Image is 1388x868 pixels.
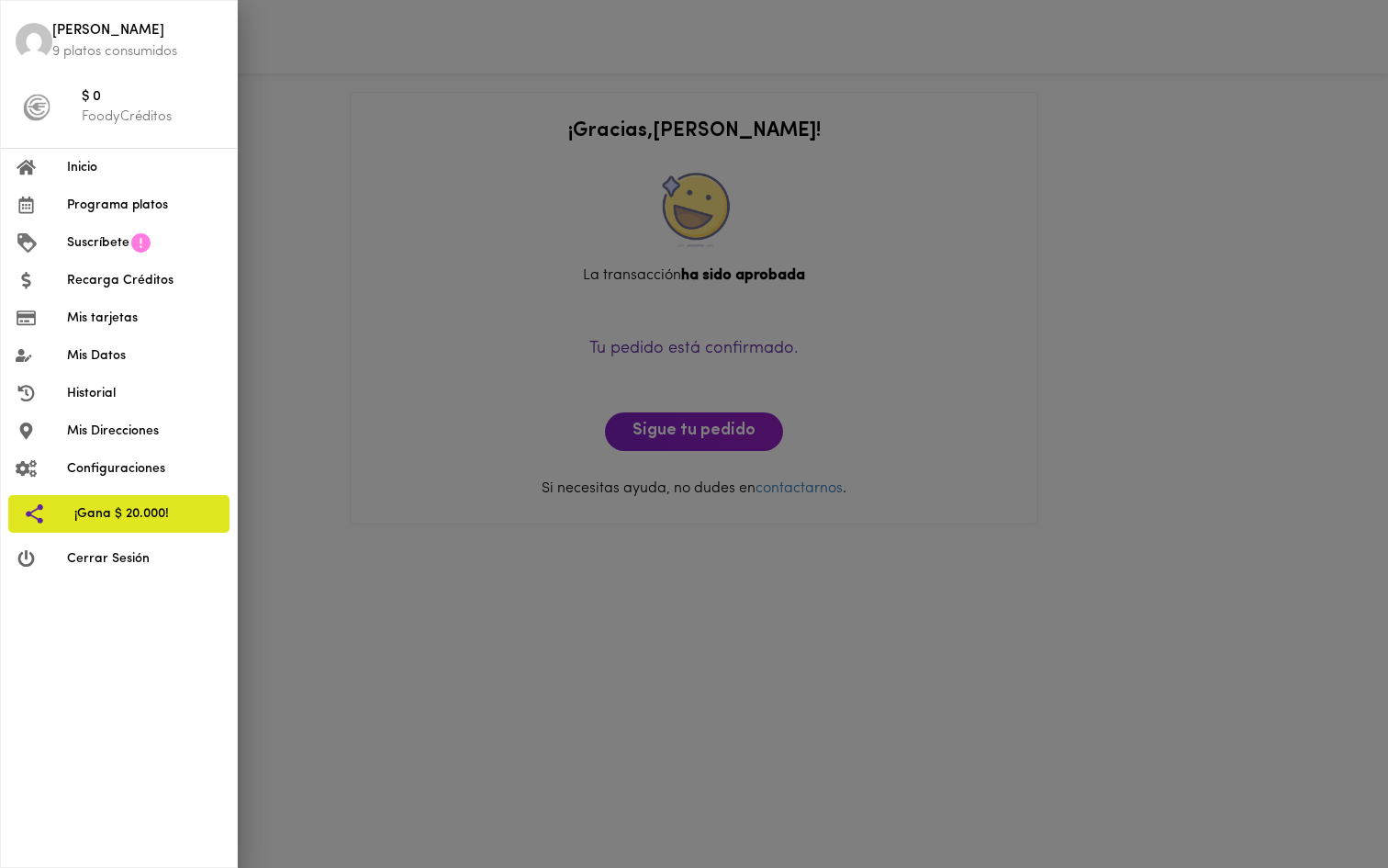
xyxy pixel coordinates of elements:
[67,271,222,290] span: Recarga Créditos
[67,459,222,479] span: Configuraciones
[67,549,222,569] span: Cerrar Sesión
[1282,761,1370,850] iframe: Messagebird Livechat Widget
[52,42,222,62] p: 9 platos consumidos
[82,107,222,127] p: FoodyCréditos
[67,233,129,253] span: Suscríbete
[74,504,215,524] span: ¡Gana $ 20.000!
[67,384,222,403] span: Historial
[82,87,222,108] span: $ 0
[67,196,222,215] span: Programa platos
[67,422,222,441] span: Mis Direcciones
[67,346,222,366] span: Mis Datos
[67,158,222,177] span: Inicio
[52,21,222,42] span: [PERSON_NAME]
[67,309,222,328] span: Mis tarjetas
[23,94,50,121] img: foody-creditos-black.png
